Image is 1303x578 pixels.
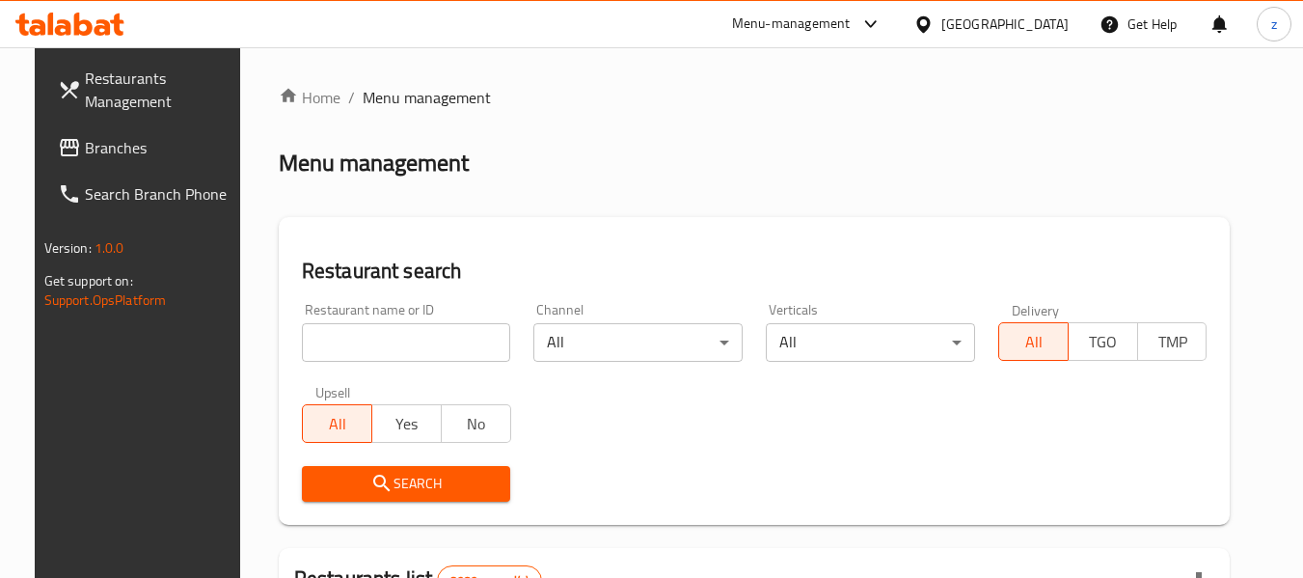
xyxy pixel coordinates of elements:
[941,14,1069,35] div: [GEOGRAPHIC_DATA]
[1068,322,1138,361] button: TGO
[42,171,253,217] a: Search Branch Phone
[1076,328,1130,356] span: TGO
[42,55,253,124] a: Restaurants Management
[302,466,511,502] button: Search
[315,385,351,399] label: Upsell
[311,410,365,438] span: All
[302,404,372,443] button: All
[533,323,743,362] div: All
[317,472,496,496] span: Search
[348,86,355,109] li: /
[85,67,237,113] span: Restaurants Management
[766,323,975,362] div: All
[1137,322,1208,361] button: TMP
[1007,328,1061,356] span: All
[449,410,503,438] span: No
[363,86,491,109] span: Menu management
[85,136,237,159] span: Branches
[279,86,340,109] a: Home
[371,404,442,443] button: Yes
[42,124,253,171] a: Branches
[1146,328,1200,356] span: TMP
[998,322,1069,361] button: All
[380,410,434,438] span: Yes
[302,257,1208,286] h2: Restaurant search
[279,86,1231,109] nav: breadcrumb
[732,13,851,36] div: Menu-management
[441,404,511,443] button: No
[95,235,124,261] span: 1.0.0
[85,182,237,206] span: Search Branch Phone
[302,323,511,362] input: Search for restaurant name or ID..
[1012,303,1060,317] label: Delivery
[44,268,133,293] span: Get support on:
[1271,14,1277,35] span: z
[44,288,167,313] a: Support.OpsPlatform
[279,148,469,179] h2: Menu management
[44,235,92,261] span: Version:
